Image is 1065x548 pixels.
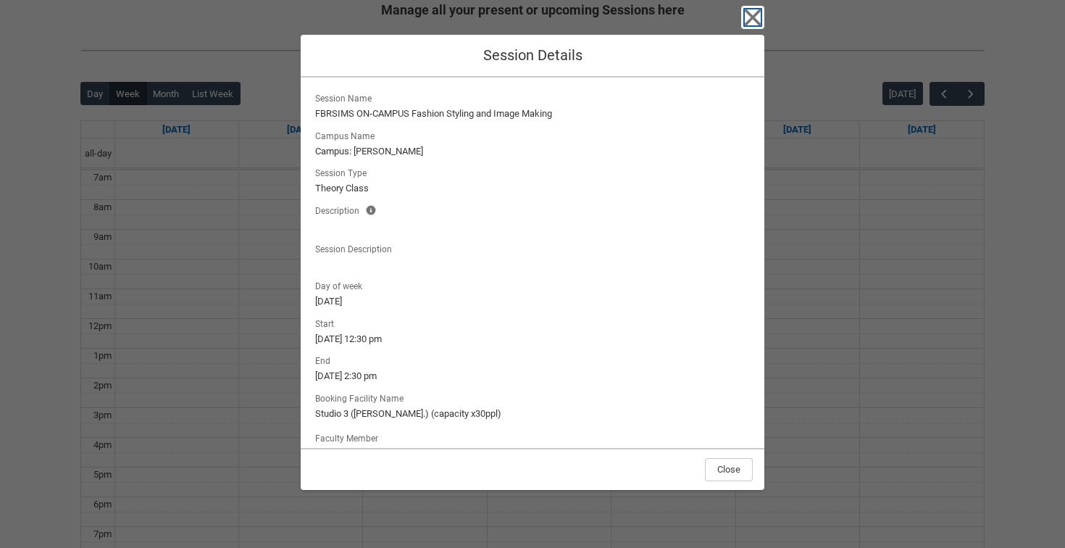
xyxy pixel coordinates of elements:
[315,429,384,445] label: Faculty Member
[315,277,368,293] span: Day of week
[315,164,372,180] span: Session Type
[315,315,340,331] span: Start
[315,389,409,405] span: Booking Facility Name
[315,294,750,309] lightning-formatted-text: [DATE]
[315,407,750,421] lightning-formatted-text: Studio 3 ([PERSON_NAME].) (capacity x30ppl)
[741,6,764,29] button: Close
[315,369,750,383] lightning-formatted-text: [DATE] 2:30 pm
[315,127,380,143] span: Campus Name
[315,107,750,121] lightning-formatted-text: FBRSIMS ON-CAMPUS Fashion Styling and Image Making
[315,202,365,217] span: Description
[315,240,398,256] span: Session Description
[315,144,750,159] lightning-formatted-text: Campus: [PERSON_NAME]
[483,46,582,64] span: Session Details
[315,352,336,368] span: End
[315,332,750,346] lightning-formatted-text: [DATE] 12:30 pm
[315,181,750,196] lightning-formatted-text: Theory Class
[315,89,377,105] span: Session Name
[705,458,753,481] button: Close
